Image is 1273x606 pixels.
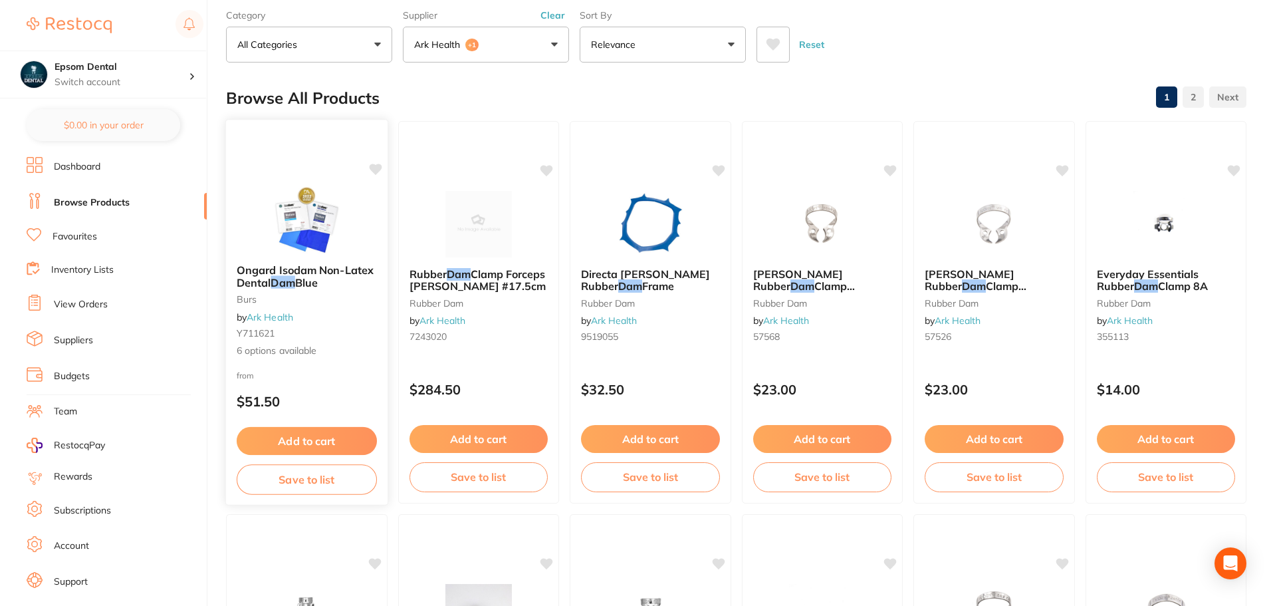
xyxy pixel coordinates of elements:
[54,539,89,553] a: Account
[54,298,108,311] a: View Orders
[1097,382,1236,397] p: $14.00
[226,89,380,108] h2: Browse All Products
[607,191,693,257] img: Directa Ostby Rubber Dam Frame
[226,27,392,63] button: All Categories
[27,109,180,141] button: $0.00 in your order
[581,382,720,397] p: $32.50
[795,27,828,63] button: Reset
[237,344,377,357] span: 6 options available
[414,38,465,51] p: Ark Health
[581,425,720,453] button: Add to cart
[753,425,892,453] button: Add to cart
[1097,268,1236,293] b: Everyday Essentials Rubber Dam Clamp 8A
[55,76,189,89] p: Switch account
[763,315,809,327] a: Ark Health
[271,275,294,289] em: Dam
[753,267,843,293] span: [PERSON_NAME] Rubber
[54,470,92,484] a: Rewards
[580,27,746,63] button: Relevance
[580,9,746,21] label: Sort By
[409,382,548,397] p: $284.50
[1158,279,1208,293] span: Clamp 8A
[409,315,465,327] span: by
[591,38,641,51] p: Relevance
[925,331,951,343] span: 57526
[925,268,1064,293] b: Kulzer Ivory Rubber Dam Clamp Wingless Molar W5
[925,382,1064,397] p: $23.00
[237,464,377,494] button: Save to list
[935,315,981,327] a: Ark Health
[295,275,318,289] span: Blue
[237,427,377,456] button: Add to cart
[1183,84,1204,110] a: 2
[237,370,254,380] span: from
[21,61,47,88] img: Epsom Dental
[51,263,114,277] a: Inventory Lists
[409,462,548,492] button: Save to list
[237,327,275,339] span: Y711621
[1107,315,1153,327] a: Ark Health
[237,294,377,305] small: burs
[591,315,637,327] a: Ark Health
[1097,425,1236,453] button: Add to cart
[409,267,447,281] span: Rubber
[409,331,447,343] span: 7243020
[1156,84,1177,110] a: 1
[27,438,105,453] a: RestocqPay
[447,267,471,281] em: Dam
[1123,191,1209,257] img: Everyday Essentials Rubber Dam Clamp 8A
[1097,267,1199,293] span: Everyday Essentials Rubber
[1097,462,1236,492] button: Save to list
[925,298,1064,309] small: rubber dam
[54,196,130,210] a: Browse Products
[581,267,710,293] span: Directa [PERSON_NAME] Rubber
[779,191,866,257] img: Kulzer Ivory Rubber Dam Clamp Wingless Molar W56
[54,504,111,518] a: Subscriptions
[581,268,720,293] b: Directa Ostby Rubber Dam Frame
[962,279,986,293] em: Dam
[1097,315,1153,327] span: by
[55,61,189,74] h4: Epsom Dental
[403,9,569,21] label: Supplier
[54,439,105,452] span: RestocqPay
[753,462,892,492] button: Save to list
[237,38,302,51] p: All Categories
[53,230,97,243] a: Favourites
[753,315,809,327] span: by
[435,191,522,257] img: Rubber Dam Clamp Forceps Brewer #17.5cm
[409,268,548,293] b: Rubber Dam Clamp Forceps Brewer #17.5cm
[753,268,892,293] b: Kulzer Ivory Rubber Dam Clamp Wingless Molar W56
[54,370,90,383] a: Budgets
[925,462,1064,492] button: Save to list
[54,334,93,347] a: Suppliers
[1097,298,1236,309] small: rubber dam
[226,9,392,21] label: Category
[27,438,43,453] img: RestocqPay
[409,425,548,453] button: Add to cart
[237,311,293,323] span: by
[263,186,350,253] img: Ongard Isodam Non-Latex Dental Dam Blue
[247,311,293,323] a: Ark Health
[237,263,374,289] span: Ongard Isodam Non-Latex Dental
[54,575,88,589] a: Support
[925,425,1064,453] button: Add to cart
[753,298,892,309] small: rubber dam
[27,10,112,41] a: Restocq Logo
[1215,547,1246,579] div: Open Intercom Messenger
[951,191,1037,257] img: Kulzer Ivory Rubber Dam Clamp Wingless Molar W5
[790,279,814,293] em: Dam
[54,160,100,174] a: Dashboard
[409,267,546,293] span: Clamp Forceps [PERSON_NAME] #17.5cm
[237,394,377,409] p: $51.50
[581,315,637,327] span: by
[54,405,77,418] a: Team
[419,315,465,327] a: Ark Health
[237,264,377,289] b: Ongard Isodam Non-Latex Dental Dam Blue
[581,462,720,492] button: Save to list
[1097,331,1129,343] span: 355113
[642,279,674,293] span: Frame
[753,382,892,397] p: $23.00
[465,39,479,52] span: +1
[403,27,569,63] button: Ark Health+1
[1134,279,1158,293] em: Dam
